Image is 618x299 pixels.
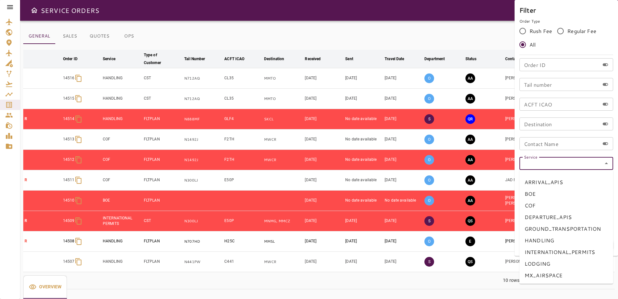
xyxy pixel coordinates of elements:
[529,41,536,49] span: All
[519,223,613,235] li: GROUND_TRANSPORTATION
[529,27,552,35] span: Rush Fee
[519,258,613,270] li: LODGING
[519,270,613,281] li: MX_AIRSPACE
[519,200,613,211] li: COF
[519,246,613,258] li: INTERNATIONAL_PERMITS
[524,154,538,160] label: Service
[519,235,613,246] li: HANDLING
[602,159,611,168] button: Close
[567,27,596,35] span: Regular Fee
[519,18,613,24] p: Order Type
[519,5,613,15] h6: Filter
[519,24,613,51] div: rushFeeOrder
[519,176,613,188] li: ARRIVAL_APIS
[519,188,613,200] li: BOE
[519,211,613,223] li: DEPARTURE_APIS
